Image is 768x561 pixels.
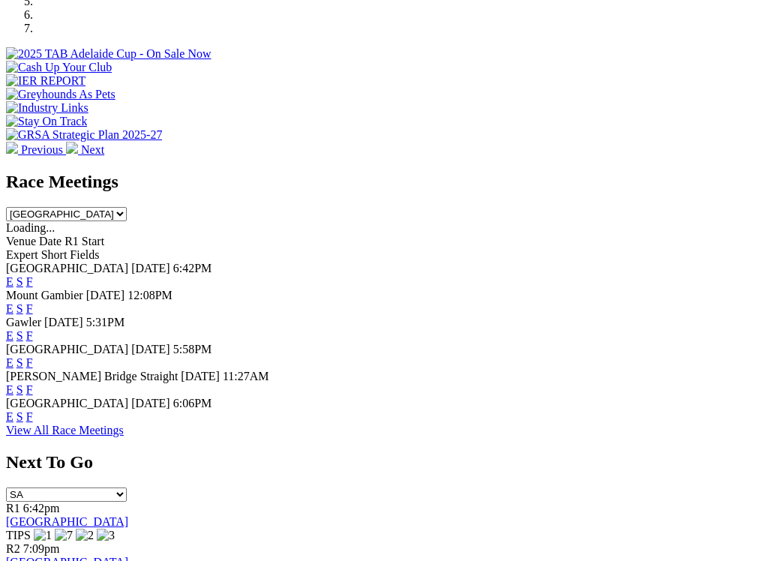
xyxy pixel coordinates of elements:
[6,142,18,154] img: chevron-left-pager-white.svg
[44,316,83,328] span: [DATE]
[26,410,33,423] a: F
[26,329,33,342] a: F
[223,370,269,382] span: 11:27AM
[21,143,63,156] span: Previous
[6,289,83,301] span: Mount Gambier
[16,410,23,423] a: S
[6,88,115,101] img: Greyhounds As Pets
[97,529,115,542] img: 3
[6,542,20,555] span: R2
[6,172,762,192] h2: Race Meetings
[173,343,212,355] span: 5:58PM
[6,128,162,142] img: GRSA Strategic Plan 2025-27
[86,289,125,301] span: [DATE]
[23,542,60,555] span: 7:09pm
[6,515,128,528] a: [GEOGRAPHIC_DATA]
[6,397,128,409] span: [GEOGRAPHIC_DATA]
[6,61,112,74] img: Cash Up Your Club
[181,370,220,382] span: [DATE]
[6,235,36,247] span: Venue
[6,410,13,423] a: E
[26,302,33,315] a: F
[55,529,73,542] img: 7
[6,502,20,514] span: R1
[6,529,31,541] span: TIPS
[39,235,61,247] span: Date
[16,383,23,396] a: S
[6,74,85,88] img: IER REPORT
[127,289,172,301] span: 12:08PM
[64,235,104,247] span: R1 Start
[6,262,128,274] span: [GEOGRAPHIC_DATA]
[26,275,33,288] a: F
[6,47,211,61] img: 2025 TAB Adelaide Cup - On Sale Now
[76,529,94,542] img: 2
[6,316,41,328] span: Gawler
[6,275,13,288] a: E
[86,316,125,328] span: 5:31PM
[16,275,23,288] a: S
[16,329,23,342] a: S
[6,383,13,396] a: E
[131,262,170,274] span: [DATE]
[66,143,104,156] a: Next
[6,248,38,261] span: Expert
[6,343,128,355] span: [GEOGRAPHIC_DATA]
[6,424,124,436] a: View All Race Meetings
[6,221,55,234] span: Loading...
[16,356,23,369] a: S
[131,343,170,355] span: [DATE]
[41,248,67,261] span: Short
[6,329,13,342] a: E
[131,397,170,409] span: [DATE]
[23,502,60,514] span: 6:42pm
[66,142,78,154] img: chevron-right-pager-white.svg
[6,101,88,115] img: Industry Links
[173,262,212,274] span: 6:42PM
[6,452,762,472] h2: Next To Go
[26,356,33,369] a: F
[6,302,13,315] a: E
[173,397,212,409] span: 6:06PM
[6,356,13,369] a: E
[26,383,33,396] a: F
[6,115,87,128] img: Stay On Track
[6,143,66,156] a: Previous
[6,370,178,382] span: [PERSON_NAME] Bridge Straight
[81,143,104,156] span: Next
[70,248,99,261] span: Fields
[16,302,23,315] a: S
[34,529,52,542] img: 1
